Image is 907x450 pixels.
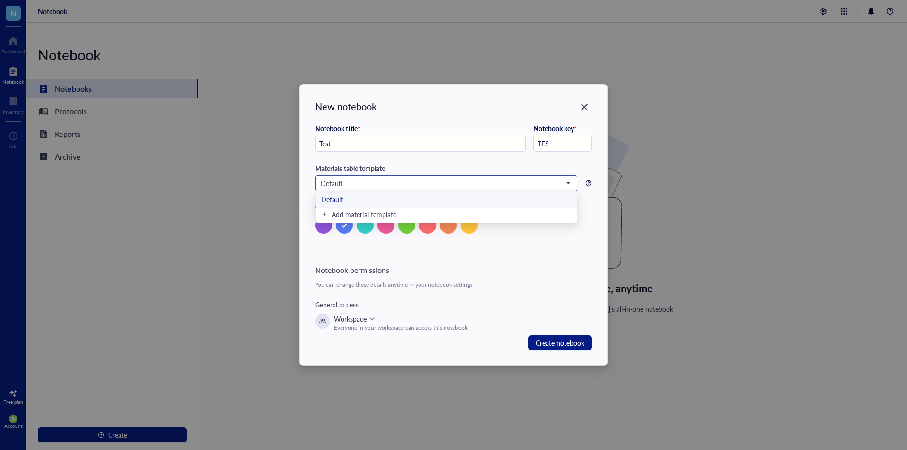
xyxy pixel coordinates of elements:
[321,210,571,219] div: Add material template
[316,193,576,208] div: Default
[316,135,525,152] input: Notebook title
[315,203,591,211] div: Color label
[315,299,591,310] div: General access
[321,195,571,205] div: Default
[334,314,367,324] div: Workspace
[315,264,591,276] div: Notebook permissions
[533,124,577,133] div: Notebook key
[528,335,592,350] button: Create notebook
[315,100,376,113] div: New notebook
[577,102,592,113] span: Close
[334,324,468,331] div: Everyone in your workspace can access this notebook
[321,179,569,187] span: Default
[536,337,584,349] span: Create notebook
[315,124,360,133] div: Notebook title
[577,100,592,115] button: Close
[534,135,591,152] input: Notebook key
[315,281,591,288] div: You can change these details anytime in your notebook settings.
[315,163,591,173] div: Materials table template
